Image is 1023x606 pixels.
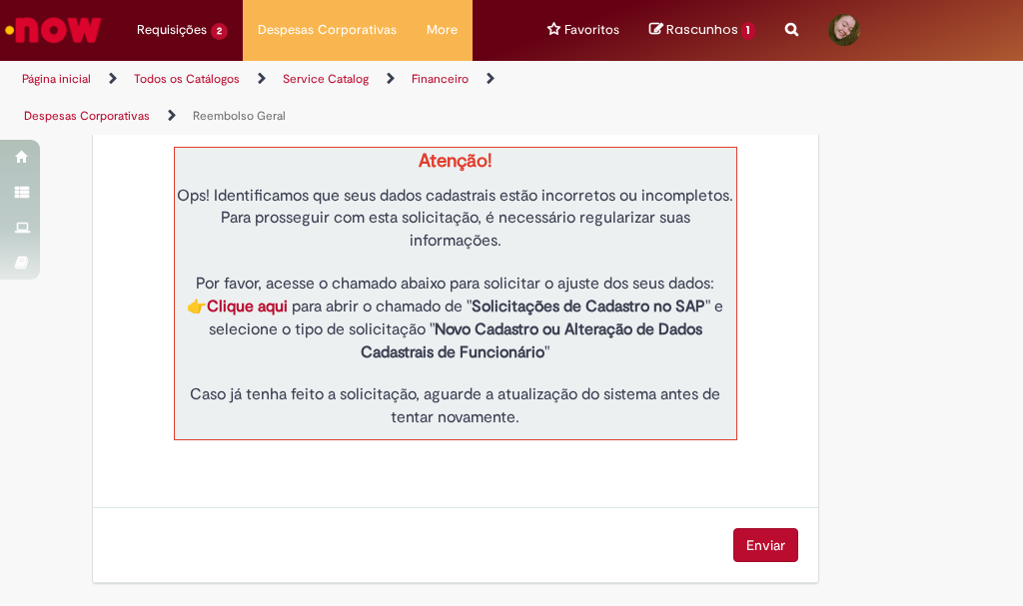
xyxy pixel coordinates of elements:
span: Despesas Corporativas [258,20,397,40]
span: 2 [211,23,228,40]
span: 1 [741,22,756,40]
a: Clique aqui [207,297,288,316]
span: Por favor, acesse o chamado abaixo para solicitar o ajuste dos seus dados: [196,274,714,294]
span: More [427,20,458,40]
a: No momento, sua lista de rascunhos tem 1 Itens [649,20,756,39]
span: Para prosseguir com esta solicitação, é necessário regularizar suas informações. [221,208,690,251]
a: Service Catalog [283,71,369,87]
a: Todos os Catálogos [134,71,240,87]
strong: Novo Cadastro ou Alteração de Dados Cadastrais de Funcionário [361,319,702,362]
a: Despesas Corporativas [24,108,150,124]
a: Financeiro [412,71,469,87]
span: Ops! Identificamos que seus dados cadastrais estão incorretos ou incompletos. [177,186,733,206]
span: Caso já tenha feito a solicitação, aguarde a atualização do sistema antes de tentar novamente. [190,384,720,427]
span: Requisições [137,20,207,40]
button: Enviar [733,528,798,562]
a: Página inicial [22,71,91,87]
span: Favoritos [564,20,619,40]
a: Reembolso Geral [193,108,286,124]
strong: Atenção! [419,149,492,173]
img: ServiceNow [2,10,105,50]
ul: Trilhas de página [15,61,581,135]
span: 👉 para abrir o chamado de " " e selecione o tipo de solicitação " " [187,297,723,362]
span: Rascunhos [666,20,738,39]
strong: Solicitações de Cadastro no SAP [472,297,705,316]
